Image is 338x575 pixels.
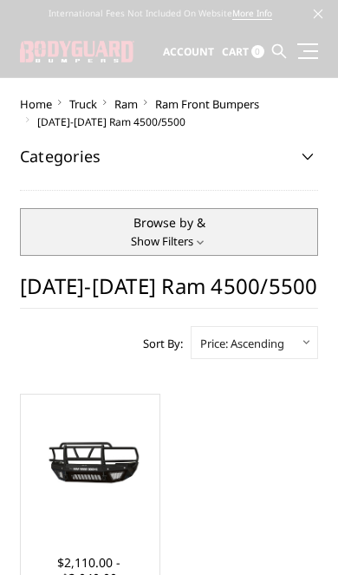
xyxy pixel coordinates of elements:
[69,96,97,112] a: Truck
[25,428,155,499] img: 2011-2018 Ram 4500-5500 - T2 Series - Extreme Front Bumper (receiver or winch)
[163,29,214,75] a: Account
[37,114,185,129] span: [DATE]-[DATE] Ram 4500/5500
[114,96,138,112] a: Ram
[25,213,313,232] span: Browse by &
[131,233,207,251] span: Show Filters
[232,7,272,20] a: More Info
[222,44,249,59] span: Cart
[25,399,155,529] a: 2011-2018 Ram 4500-5500 - T2 Series - Extreme Front Bumper (receiver or winch)
[20,208,318,256] a: Browse by & Show Filters
[251,45,264,58] span: 0
[163,44,214,59] span: Account
[20,41,133,63] img: BODYGUARD BUMPERS
[222,29,264,75] a: Cart 0
[20,273,318,309] h1: [DATE]-[DATE] Ram 4500/5500
[155,96,259,112] a: Ram Front Bumpers
[20,148,318,164] h5: Categories
[133,330,183,356] label: Sort By:
[20,96,52,112] a: Home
